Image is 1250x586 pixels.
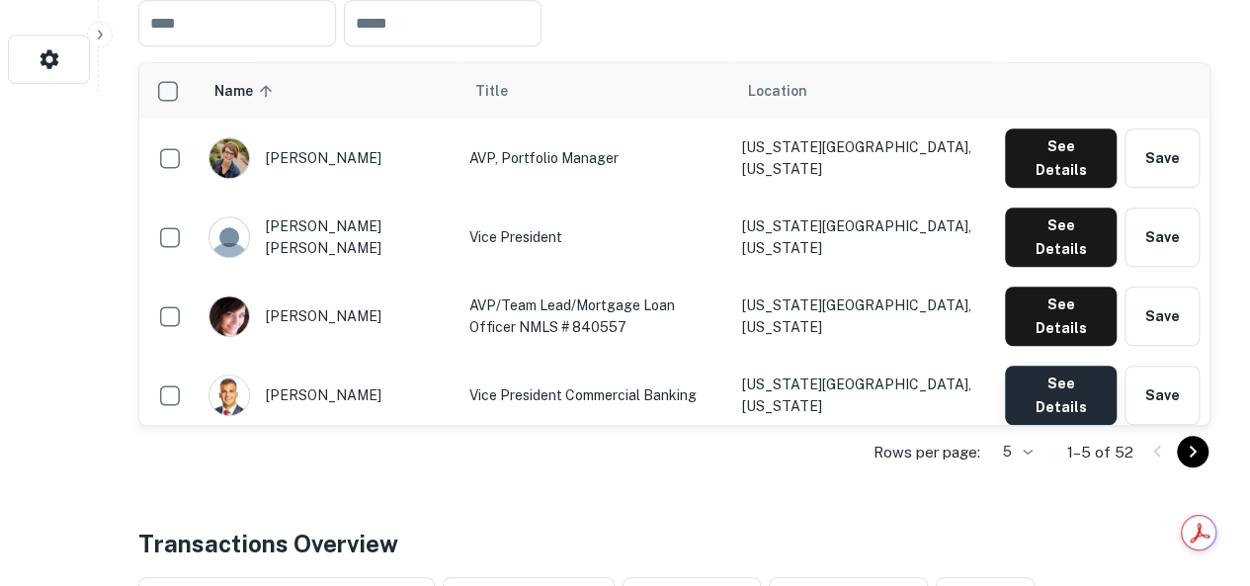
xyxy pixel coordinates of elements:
[1005,287,1117,346] button: See Details
[988,438,1036,466] div: 5
[459,277,732,356] td: AVP/Team Lead/Mortgage Loan Officer NMLS # 840557
[1151,428,1250,523] iframe: Chat Widget
[1005,366,1117,425] button: See Details
[1125,366,1200,425] button: Save
[1125,287,1200,346] button: Save
[208,137,450,179] div: [PERSON_NAME]
[208,215,450,259] div: [PERSON_NAME] [PERSON_NAME]
[199,63,459,119] th: Name
[732,119,995,198] td: [US_STATE][GEOGRAPHIC_DATA], [US_STATE]
[732,356,995,435] td: [US_STATE][GEOGRAPHIC_DATA], [US_STATE]
[214,79,279,103] span: Name
[748,79,807,103] span: Location
[874,441,980,464] p: Rows per page:
[1125,208,1200,267] button: Save
[209,217,249,257] img: 9c8pery4andzj6ohjkjp54ma2
[732,277,995,356] td: [US_STATE][GEOGRAPHIC_DATA], [US_STATE]
[138,526,398,561] h4: Transactions Overview
[209,138,249,178] img: 1516860809959
[1005,208,1117,267] button: See Details
[1005,128,1117,188] button: See Details
[208,375,450,416] div: [PERSON_NAME]
[459,63,732,119] th: Title
[459,119,732,198] td: AVP, Portfolio Manager
[459,198,732,277] td: Vice President
[209,376,249,415] img: 1718222325435
[1067,441,1133,464] p: 1–5 of 52
[139,63,1209,425] div: scrollable content
[475,79,534,103] span: Title
[459,356,732,435] td: Vice President Commercial Banking
[732,63,995,119] th: Location
[732,198,995,277] td: [US_STATE][GEOGRAPHIC_DATA], [US_STATE]
[208,295,450,337] div: [PERSON_NAME]
[209,296,249,336] img: 1516434085946
[1125,128,1200,188] button: Save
